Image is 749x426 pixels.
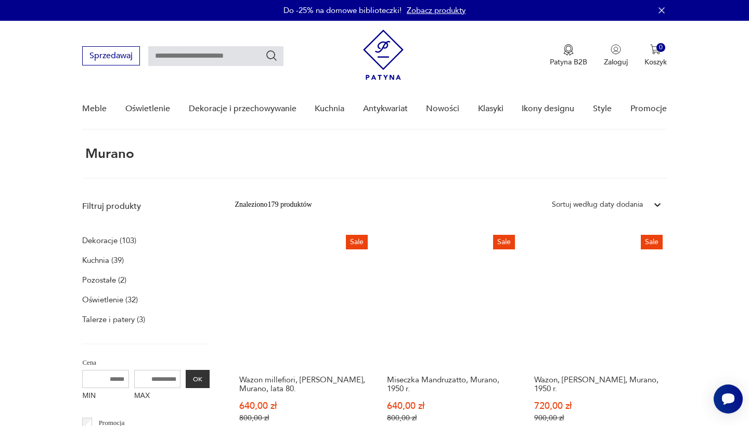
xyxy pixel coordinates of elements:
[82,147,134,161] h1: murano
[630,89,667,129] a: Promocje
[387,376,514,393] h3: Miseczka Mandruzatto, Murano, 1950 r.
[611,44,621,55] img: Ikonka użytkownika
[283,5,402,16] p: Do -25% na domowe biblioteczki!
[650,44,661,55] img: Ikona koszyka
[593,89,612,129] a: Style
[550,44,587,67] button: Patyna B2B
[550,57,587,67] p: Patyna B2B
[82,312,145,327] a: Talerze i patery (3)
[82,253,124,268] a: Kuchnia (39)
[387,402,514,410] p: 640,00 zł
[656,43,665,52] div: 0
[315,89,344,129] a: Kuchnia
[363,89,408,129] a: Antykwariat
[134,388,181,405] label: MAX
[534,402,662,410] p: 720,00 zł
[82,233,136,248] a: Dekoracje (103)
[407,5,466,16] a: Zobacz produkty
[534,414,662,422] p: 900,00 zł
[644,57,667,67] p: Koszyk
[82,89,107,129] a: Meble
[239,402,367,410] p: 640,00 zł
[363,30,404,80] img: Patyna - sklep z meblami i dekoracjami vintage
[125,89,170,129] a: Oświetlenie
[604,57,628,67] p: Zaloguj
[82,53,140,60] a: Sprzedawaj
[563,44,574,56] img: Ikona medalu
[82,357,210,368] p: Cena
[522,89,574,129] a: Ikony designu
[82,273,126,287] a: Pozostałe (2)
[82,388,129,405] label: MIN
[189,89,296,129] a: Dekoracje i przechowywanie
[604,44,628,67] button: Zaloguj
[239,376,367,393] h3: Wazon millefiori, [PERSON_NAME], Murano, lata 80.
[550,44,587,67] a: Ikona medaluPatyna B2B
[644,44,667,67] button: 0Koszyk
[552,199,643,210] div: Sortuj według daty dodania
[82,292,138,307] a: Oświetlenie (32)
[387,414,514,422] p: 800,00 zł
[478,89,503,129] a: Klasyki
[534,376,662,393] h3: Wazon, [PERSON_NAME], Murano, 1950 r.
[235,199,312,210] div: Znaleziono 179 produktów
[265,49,278,62] button: Szukaj
[82,201,210,212] p: Filtruj produkty
[82,46,140,65] button: Sprzedawaj
[239,414,367,422] p: 800,00 zł
[714,384,743,414] iframe: Smartsupp widget button
[426,89,459,129] a: Nowości
[186,370,210,388] button: OK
